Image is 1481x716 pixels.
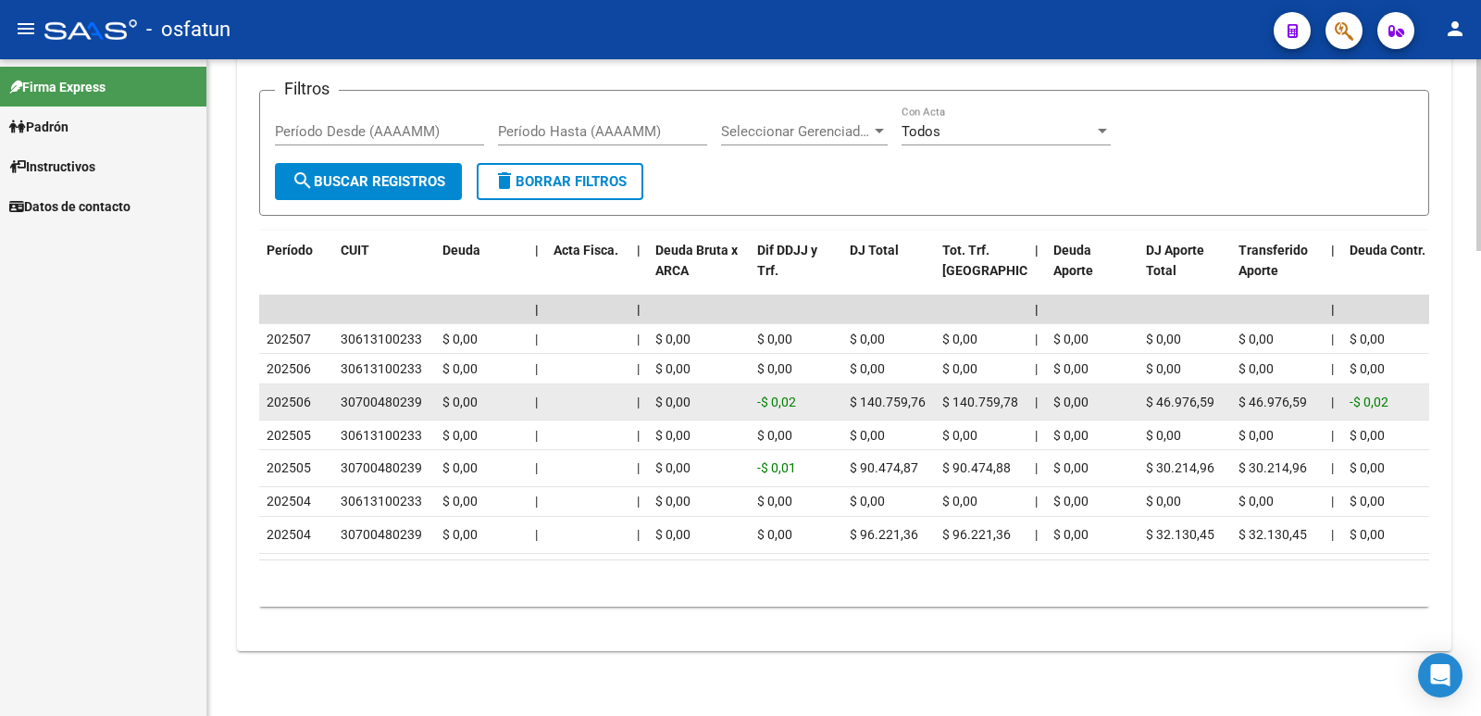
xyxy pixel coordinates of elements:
[1035,302,1039,317] span: |
[1035,494,1038,509] span: |
[902,123,940,140] span: Todos
[637,302,641,317] span: |
[1035,428,1038,443] span: |
[535,332,538,346] span: |
[637,243,641,258] span: |
[942,428,977,443] span: $ 0,00
[442,332,478,346] span: $ 0,00
[942,361,977,376] span: $ 0,00
[9,77,106,97] span: Firma Express
[637,395,640,409] span: |
[267,494,311,509] span: 202504
[442,395,478,409] span: $ 0,00
[1238,395,1307,409] span: $ 46.976,59
[528,231,546,312] datatable-header-cell: |
[546,231,629,312] datatable-header-cell: Acta Fisca.
[267,428,311,443] span: 202505
[535,460,538,475] span: |
[1238,361,1274,376] span: $ 0,00
[942,395,1018,409] span: $ 140.759,78
[1053,527,1089,542] span: $ 0,00
[637,527,640,542] span: |
[535,395,538,409] span: |
[1146,460,1214,475] span: $ 30.214,96
[1331,361,1334,376] span: |
[1035,527,1038,542] span: |
[9,157,95,177] span: Instructivos
[1146,527,1214,542] span: $ 32.130,45
[1046,231,1139,312] datatable-header-cell: Deuda Aporte
[1238,243,1308,279] span: Transferido Aporte
[942,332,977,346] span: $ 0,00
[750,231,842,312] datatable-header-cell: Dif DDJJ y Trf.
[1350,428,1385,443] span: $ 0,00
[655,460,691,475] span: $ 0,00
[1331,243,1335,258] span: |
[1418,653,1462,697] div: Open Intercom Messenger
[655,428,691,443] span: $ 0,00
[1350,395,1388,409] span: -$ 0,02
[757,460,796,475] span: -$ 0,01
[1053,494,1089,509] span: $ 0,00
[1053,361,1089,376] span: $ 0,00
[1331,302,1335,317] span: |
[535,361,538,376] span: |
[757,243,817,279] span: Dif DDJJ y Trf.
[341,358,422,380] div: 30613100233
[535,494,538,509] span: |
[1139,231,1231,312] datatable-header-cell: DJ Aporte Total
[15,18,37,40] mat-icon: menu
[292,170,314,192] mat-icon: search
[1146,332,1181,346] span: $ 0,00
[9,117,68,137] span: Padrón
[942,460,1011,475] span: $ 90.474,88
[535,243,539,258] span: |
[146,9,230,50] span: - osfatun
[259,231,333,312] datatable-header-cell: Período
[442,361,478,376] span: $ 0,00
[267,361,311,376] span: 202506
[275,163,462,200] button: Buscar Registros
[1342,231,1435,312] datatable-header-cell: Deuda Contr.
[1027,231,1046,312] datatable-header-cell: |
[757,428,792,443] span: $ 0,00
[1035,460,1038,475] span: |
[1350,527,1385,542] span: $ 0,00
[1331,494,1334,509] span: |
[275,76,339,102] h3: Filtros
[850,243,899,258] span: DJ Total
[935,231,1027,312] datatable-header-cell: Tot. Trf. Bruto
[637,428,640,443] span: |
[1238,527,1307,542] span: $ 32.130,45
[341,243,369,258] span: CUIT
[554,243,618,258] span: Acta Fisca.
[655,494,691,509] span: $ 0,00
[942,527,1011,542] span: $ 96.221,36
[1146,361,1181,376] span: $ 0,00
[1053,395,1089,409] span: $ 0,00
[341,329,422,350] div: 30613100233
[648,231,750,312] datatable-header-cell: Deuda Bruta x ARCA
[535,527,538,542] span: |
[1350,361,1385,376] span: $ 0,00
[1035,332,1038,346] span: |
[267,460,311,475] span: 202505
[850,527,918,542] span: $ 96.221,36
[1035,243,1039,258] span: |
[637,460,640,475] span: |
[267,243,313,258] span: Período
[942,494,977,509] span: $ 0,00
[535,302,539,317] span: |
[850,361,885,376] span: $ 0,00
[1146,494,1181,509] span: $ 0,00
[1331,332,1334,346] span: |
[442,243,480,258] span: Deuda
[757,395,796,409] span: -$ 0,02
[655,243,738,279] span: Deuda Bruta x ARCA
[942,243,1068,279] span: Tot. Trf. [GEOGRAPHIC_DATA]
[637,494,640,509] span: |
[637,361,640,376] span: |
[9,196,131,217] span: Datos de contacto
[850,428,885,443] span: $ 0,00
[442,494,478,509] span: $ 0,00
